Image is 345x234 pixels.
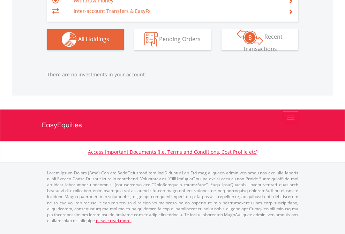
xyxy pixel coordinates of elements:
[134,29,211,50] button: Pending Orders
[78,35,109,43] span: All Holdings
[47,29,124,50] button: All Holdings
[42,110,303,141] a: EasyEquities
[47,170,298,224] p: Lorem Ipsum Dolors (Ame) Con a/e SeddOeiusmod tem InciDiduntut Lab Etd mag aliquaen admin veniamq...
[74,6,280,16] td: Inter-account Transfers & EasyFx
[159,35,201,43] span: Pending Orders
[96,218,132,224] a: please read more:
[243,33,283,53] span: Recent Transactions
[222,29,298,50] button: Recent Transactions
[62,32,77,47] img: holdings-wht.png
[88,149,257,155] a: Access Important Documents (i.e. Terms and Conditions, Cost Profile etc)
[144,32,158,47] img: pending_instructions-wht.png
[237,30,263,45] img: transactions-zar-wht.png
[47,71,298,78] p: There are no investments in your account.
